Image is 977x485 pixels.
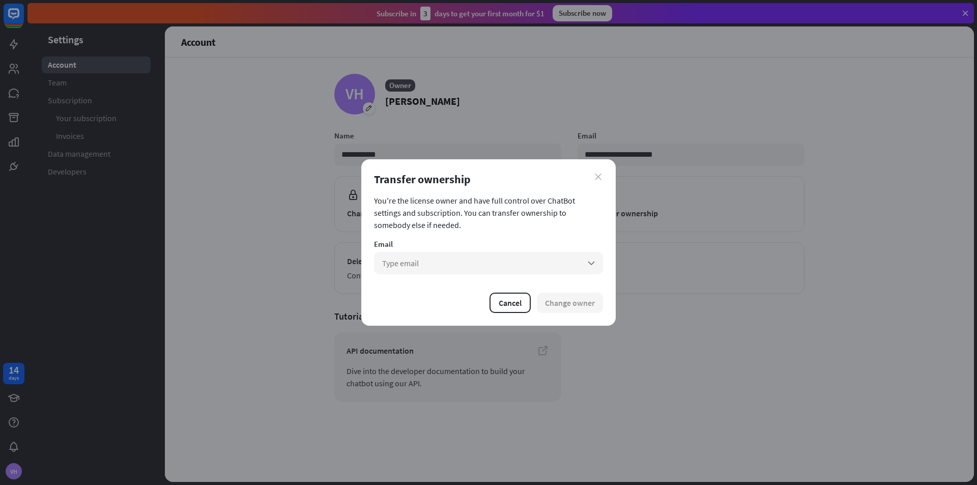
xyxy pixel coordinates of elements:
[537,293,603,313] button: Change owner
[595,174,601,180] i: close
[374,194,603,231] section: You're the license owner and have full control over ChatBot settings and subscription. You can tr...
[8,4,39,35] button: Open LiveChat chat widget
[586,258,597,269] i: arrow_down
[374,172,603,186] div: Transfer ownership
[374,239,603,249] div: Email
[382,258,419,268] span: Type email
[490,293,531,313] button: Cancel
